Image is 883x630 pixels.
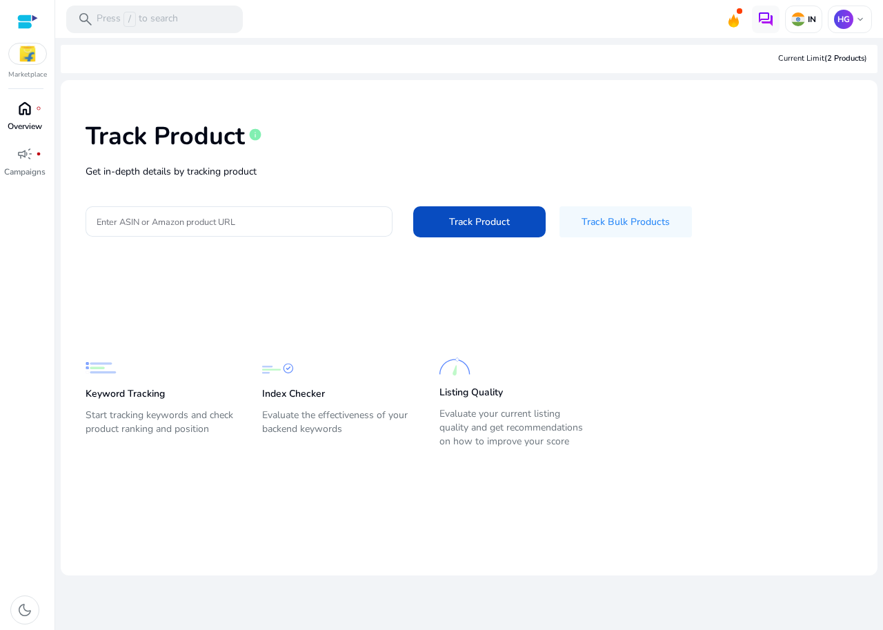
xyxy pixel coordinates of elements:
img: flipkart.svg [9,43,46,64]
h1: Track Product [86,121,245,151]
p: Get in-depth details by tracking product [86,164,853,179]
p: Evaluate the effectiveness of your backend keywords [262,408,411,447]
button: Track Product [413,206,546,237]
span: keyboard_arrow_down [855,14,866,25]
span: search [77,11,94,28]
img: Keyword Tracking [86,353,117,384]
button: Track Bulk Products [559,206,692,237]
span: home [17,100,33,117]
span: Track Product [449,215,510,229]
p: Evaluate your current listing quality and get recommendations on how to improve your score [439,407,588,449]
p: Index Checker [262,387,325,401]
span: fiber_manual_record [36,106,41,111]
p: Start tracking keywords and check product ranking and position [86,408,235,447]
span: dark_mode [17,602,33,618]
div: Current Limit ) [778,53,867,65]
p: Press to search [97,12,178,27]
span: fiber_manual_record [36,151,41,157]
span: (2 Products [824,53,864,63]
span: / [123,12,136,27]
img: in.svg [791,12,805,26]
p: Listing Quality [439,386,503,400]
span: campaign [17,146,33,162]
p: Marketplace [8,70,47,80]
span: Track Bulk Products [582,215,670,229]
p: Overview [8,120,42,132]
p: IN [805,14,816,25]
p: Keyword Tracking [86,387,165,401]
p: Campaigns [4,166,46,178]
img: Listing Quality [439,351,470,382]
p: HG [834,10,853,29]
span: info [248,128,262,141]
img: Index Checker [262,353,293,384]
